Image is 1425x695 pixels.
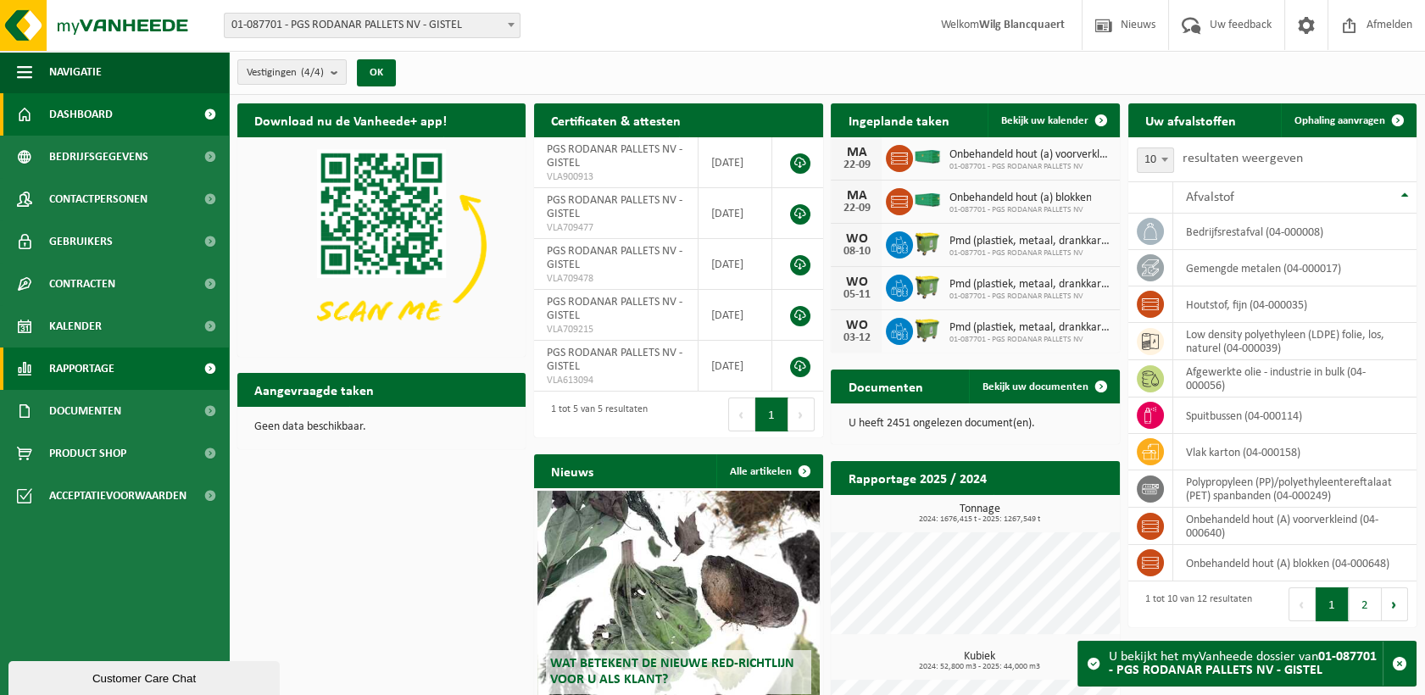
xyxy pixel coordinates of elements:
button: Previous [728,398,755,431]
span: VLA709477 [547,221,685,235]
img: HK-XC-40-GN-00 [913,149,942,164]
img: WB-1100-HPE-GN-50 [913,315,942,344]
td: [DATE] [699,341,772,392]
td: gemengde metalen (04-000017) [1173,250,1417,286]
button: 1 [1316,587,1349,621]
div: 22-09 [839,203,873,214]
span: VLA709215 [547,323,685,336]
span: Navigatie [49,51,102,93]
span: VLA613094 [547,374,685,387]
span: PGS RODANAR PALLETS NV - GISTEL [547,143,682,170]
span: Vestigingen [247,60,324,86]
div: WO [839,319,873,332]
td: spuitbussen (04-000114) [1173,398,1417,434]
td: polypropyleen (PP)/polyethyleentereftalaat (PET) spanbanden (04-000249) [1173,470,1417,508]
img: Download de VHEPlus App [237,137,526,353]
h2: Uw afvalstoffen [1128,103,1253,136]
span: 01-087701 - PGS RODANAR PALLETS NV [949,292,1110,302]
span: Pmd (plastiek, metaal, drankkartons) (bedrijven) [949,321,1110,335]
td: [DATE] [699,137,772,188]
h2: Download nu de Vanheede+ app! [237,103,464,136]
span: PGS RODANAR PALLETS NV - GISTEL [547,347,682,373]
div: MA [839,189,873,203]
h3: Kubiek [839,651,1119,671]
span: VLA709478 [547,272,685,286]
span: PGS RODANAR PALLETS NV - GISTEL [547,296,682,322]
span: Contactpersonen [49,178,148,220]
span: Onbehandeld hout (a) blokken [949,192,1091,205]
strong: Wilg Blancquaert [979,19,1065,31]
label: resultaten weergeven [1183,152,1303,165]
h2: Nieuws [534,454,610,487]
span: 01-087701 - PGS RODANAR PALLETS NV [949,335,1110,345]
span: Bedrijfsgegevens [49,136,148,178]
span: 01-087701 - PGS RODANAR PALLETS NV [949,205,1091,215]
span: 01-087701 - PGS RODANAR PALLETS NV [949,248,1110,259]
div: 1 tot 5 van 5 resultaten [543,396,648,433]
button: Next [788,398,815,431]
span: 2024: 52,800 m3 - 2025: 44,000 m3 [839,663,1119,671]
td: [DATE] [699,290,772,341]
div: 08-10 [839,246,873,258]
span: 10 [1137,147,1174,173]
span: Gebruikers [49,220,113,263]
count: (4/4) [301,67,324,78]
a: Bekijk rapportage [994,494,1118,528]
td: afgewerkte olie - industrie in bulk (04-000056) [1173,360,1417,398]
a: Bekijk uw kalender [988,103,1118,137]
img: WB-1100-HPE-GN-50 [913,272,942,301]
span: 10 [1138,148,1173,172]
td: vlak karton (04-000158) [1173,434,1417,470]
button: Vestigingen(4/4) [237,59,347,85]
td: onbehandeld hout (A) voorverkleind (04-000640) [1173,508,1417,545]
span: Acceptatievoorwaarden [49,475,186,517]
span: Pmd (plastiek, metaal, drankkartons) (bedrijven) [949,235,1110,248]
a: Bekijk uw documenten [969,370,1118,403]
span: Contracten [49,263,115,305]
div: WO [839,232,873,246]
iframe: chat widget [8,658,283,695]
a: Alle artikelen [716,454,821,488]
div: 03-12 [839,332,873,344]
span: Kalender [49,305,102,347]
h2: Ingeplande taken [831,103,966,136]
td: low density polyethyleen (LDPE) folie, los, naturel (04-000039) [1173,323,1417,360]
span: Dashboard [49,93,113,136]
span: 01-087701 - PGS RODANAR PALLETS NV - GISTEL [225,14,520,37]
div: U bekijkt het myVanheede dossier van [1109,642,1383,686]
div: WO [839,275,873,289]
div: 22-09 [839,159,873,171]
p: Geen data beschikbaar. [254,421,509,433]
a: Ophaling aanvragen [1281,103,1415,137]
button: 1 [755,398,788,431]
span: Pmd (plastiek, metaal, drankkartons) (bedrijven) [949,278,1110,292]
button: Previous [1289,587,1316,621]
span: Ophaling aanvragen [1294,115,1385,126]
span: 01-087701 - PGS RODANAR PALLETS NV - GISTEL [224,13,520,38]
span: Rapportage [49,347,114,390]
td: [DATE] [699,239,772,290]
div: MA [839,146,873,159]
button: Next [1382,587,1408,621]
span: Wat betekent de nieuwe RED-richtlijn voor u als klant? [550,657,794,687]
h2: Certificaten & attesten [534,103,698,136]
button: OK [357,59,396,86]
div: 1 tot 10 van 12 resultaten [1137,586,1252,623]
span: Onbehandeld hout (a) voorverkleind [949,148,1110,162]
span: PGS RODANAR PALLETS NV - GISTEL [547,194,682,220]
strong: 01-087701 - PGS RODANAR PALLETS NV - GISTEL [1109,650,1377,677]
span: Bekijk uw kalender [1001,115,1088,126]
img: HK-XC-40-GN-00 [913,192,942,208]
td: [DATE] [699,188,772,239]
span: VLA900913 [547,170,685,184]
td: houtstof, fijn (04-000035) [1173,286,1417,323]
h3: Tonnage [839,503,1119,524]
span: Bekijk uw documenten [982,381,1088,392]
span: Product Shop [49,432,126,475]
td: onbehandeld hout (A) blokken (04-000648) [1173,545,1417,581]
td: bedrijfsrestafval (04-000008) [1173,214,1417,250]
span: Documenten [49,390,121,432]
button: 2 [1349,587,1382,621]
h2: Documenten [831,370,939,403]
